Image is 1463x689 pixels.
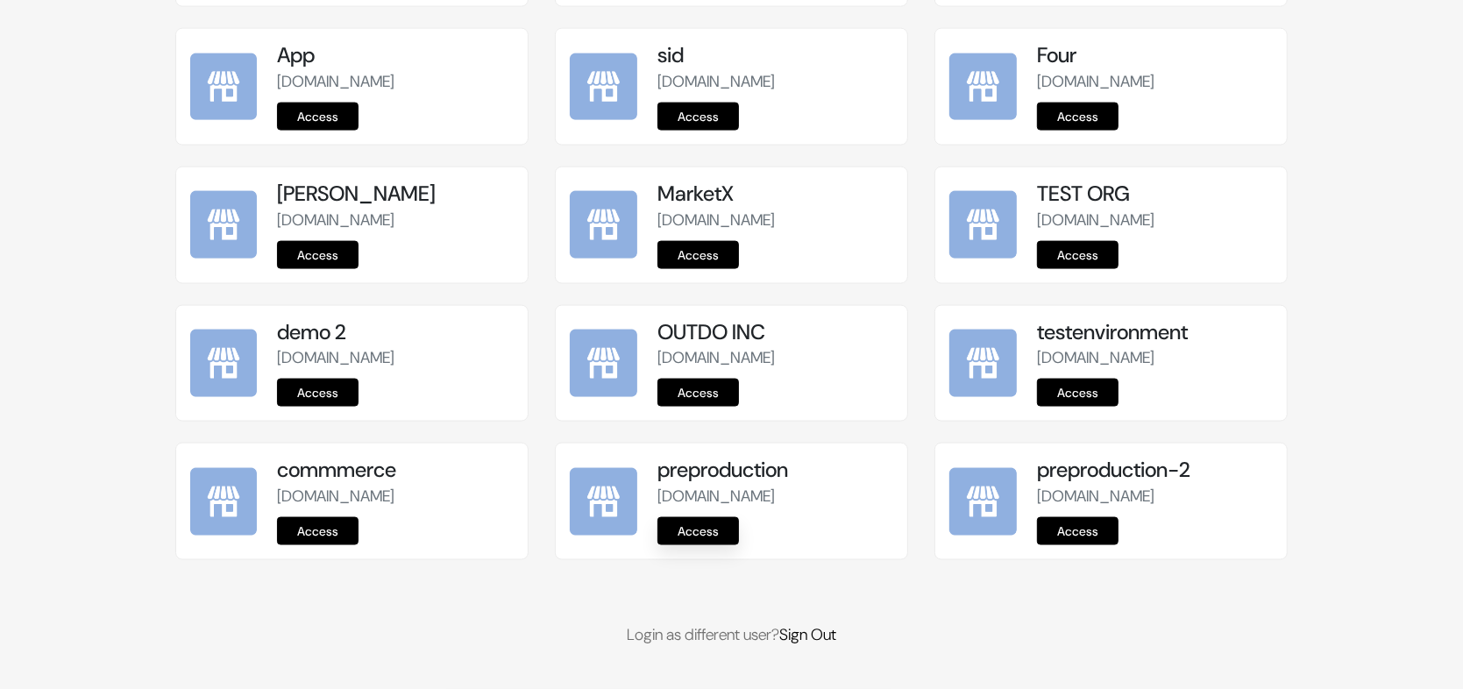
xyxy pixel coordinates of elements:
a: Access [657,103,739,131]
img: App [190,53,258,121]
h5: Four [1037,43,1273,68]
p: [DOMAIN_NAME] [277,209,513,232]
a: Access [277,379,359,407]
img: testenvironment [949,330,1017,397]
img: OUTDO INC [570,330,637,397]
p: [DOMAIN_NAME] [657,346,893,370]
h5: TEST ORG [1037,181,1273,207]
img: kamal Da [190,191,258,259]
h5: testenvironment [1037,320,1273,345]
h5: preproduction [657,458,893,483]
a: Access [277,517,359,545]
img: TEST ORG [949,191,1017,259]
p: Login as different user? [175,623,1289,647]
p: [DOMAIN_NAME] [657,70,893,94]
p: [DOMAIN_NAME] [657,485,893,508]
h5: sid [657,43,893,68]
img: commmerce [190,468,258,536]
a: Access [1037,379,1119,407]
p: [DOMAIN_NAME] [657,209,893,232]
p: [DOMAIN_NAME] [1037,70,1273,94]
p: [DOMAIN_NAME] [277,485,513,508]
img: Four [949,53,1017,121]
p: [DOMAIN_NAME] [1037,209,1273,232]
h5: [PERSON_NAME] [277,181,513,207]
p: [DOMAIN_NAME] [277,346,513,370]
h5: OUTDO INC [657,320,893,345]
a: Access [277,103,359,131]
a: Access [657,241,739,269]
img: sid [570,53,637,121]
h5: commmerce [277,458,513,483]
img: preproduction [570,468,637,536]
h5: preproduction-2 [1037,458,1273,483]
h5: demo 2 [277,320,513,345]
p: [DOMAIN_NAME] [1037,346,1273,370]
a: Sign Out [779,624,836,645]
h5: App [277,43,513,68]
img: demo 2 [190,330,258,397]
a: Access [657,379,739,407]
a: Access [277,241,359,269]
img: preproduction-2 [949,468,1017,536]
a: Access [657,517,739,545]
a: Access [1037,517,1119,545]
p: [DOMAIN_NAME] [1037,485,1273,508]
img: MarketX [570,191,637,259]
a: Access [1037,241,1119,269]
p: [DOMAIN_NAME] [277,70,513,94]
h5: MarketX [657,181,893,207]
a: Access [1037,103,1119,131]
